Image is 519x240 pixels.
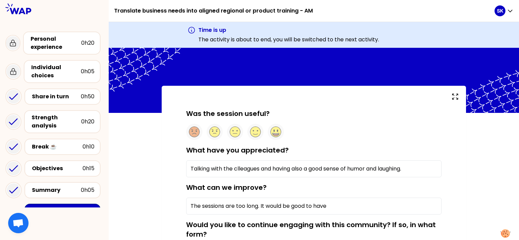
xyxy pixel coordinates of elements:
[81,93,94,101] div: 0h50
[31,63,81,80] div: Individual choices
[81,67,94,76] div: 0h05
[32,164,83,173] div: Objectives
[32,143,83,151] div: Break ☕️
[32,114,81,130] div: Strength analysis
[186,109,270,118] label: Was the session useful?
[32,93,81,101] div: Share in turn
[186,220,436,239] label: Would you like to continue engaging with this community? If so, in what form?
[186,183,267,192] label: What can we improve?
[81,186,94,194] div: 0h05
[32,207,94,215] div: Share your feedback
[497,7,503,14] p: SK
[81,118,94,126] div: 0h20
[198,36,379,44] p: The activity is about to end, you will be switched to the next activity.
[186,145,289,155] label: What have you appreciated?
[8,213,29,233] div: Open chat
[83,164,94,173] div: 0h15
[198,26,379,34] h3: Time is up
[495,5,514,16] button: SK
[81,39,94,47] div: 0h20
[32,186,81,194] div: Summary
[31,35,81,51] div: Personal experience
[83,143,94,151] div: 0h10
